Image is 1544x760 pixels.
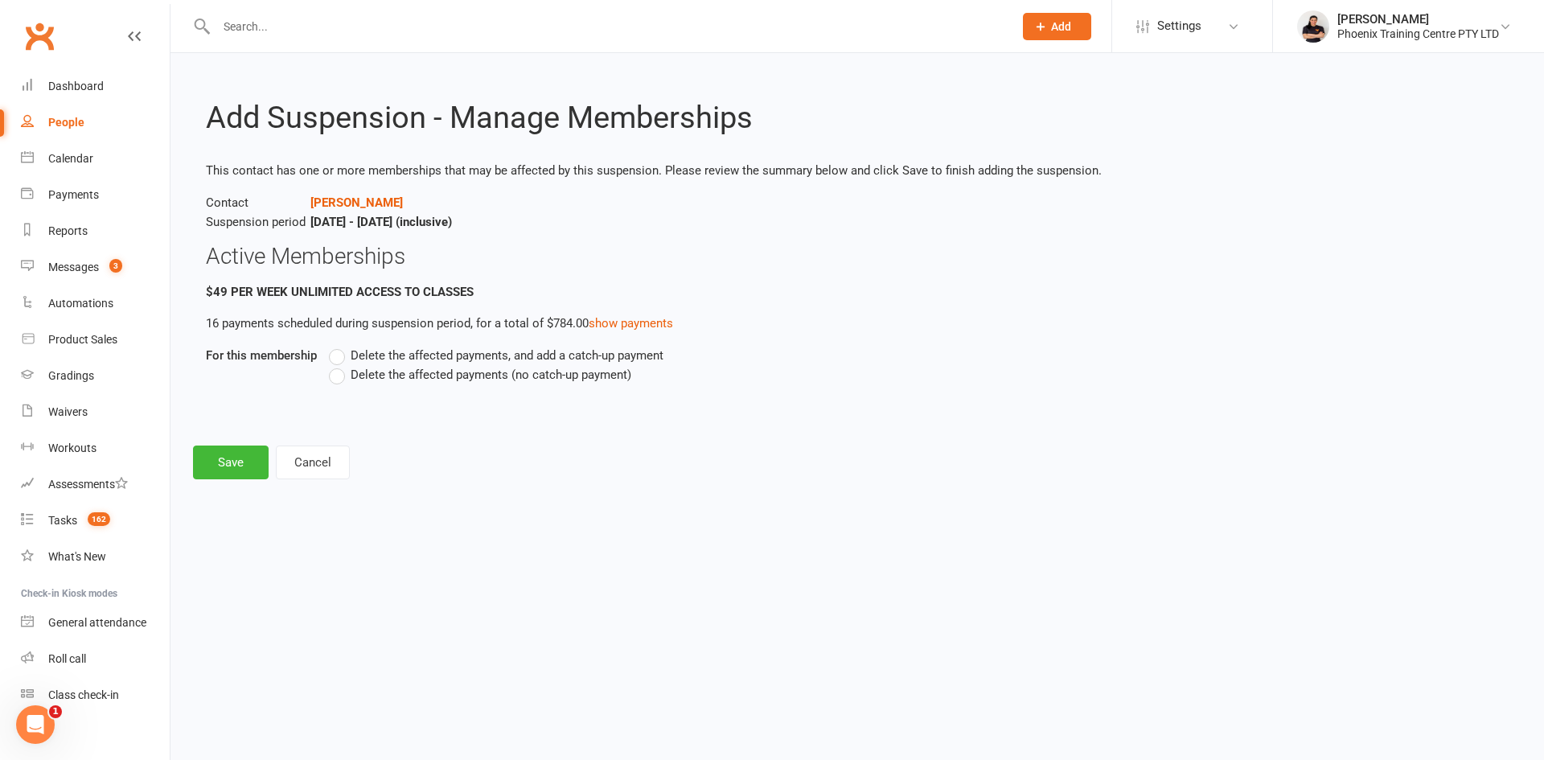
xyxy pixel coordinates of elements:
a: show payments [589,316,673,331]
div: What's New [48,550,106,563]
span: Delete the affected payments (no catch-up payment) [351,365,631,382]
span: 3 [109,259,122,273]
a: Gradings [21,358,170,394]
span: Delete the affected payments, and add a catch-up payment [351,346,663,363]
a: Calendar [21,141,170,177]
a: Workouts [21,430,170,466]
div: Phoenix Training Centre PTY LTD [1337,27,1499,41]
div: Tasks [48,514,77,527]
a: Assessments [21,466,170,503]
a: Dashboard [21,68,170,105]
div: Assessments [48,478,128,491]
a: What's New [21,539,170,575]
div: Messages [48,261,99,273]
h3: Active Memberships [206,244,1509,269]
a: [PERSON_NAME] [310,195,403,210]
a: Payments [21,177,170,213]
span: Settings [1157,8,1201,44]
a: Automations [21,286,170,322]
div: Class check-in [48,688,119,701]
div: [PERSON_NAME] [1337,12,1499,27]
div: Calendar [48,152,93,165]
a: Roll call [21,641,170,677]
div: Roll call [48,652,86,665]
span: 162 [88,512,110,526]
div: Automations [48,297,113,310]
img: thumb_image1630818763.png [1297,10,1329,43]
a: Tasks 162 [21,503,170,539]
p: 16 payments scheduled during suspension period, for a total of $784.00 [206,314,1509,333]
button: Cancel [276,446,350,479]
label: For this membership [206,346,317,365]
div: Dashboard [48,80,104,92]
div: People [48,116,84,129]
div: Workouts [48,442,96,454]
div: Waivers [48,405,88,418]
a: Reports [21,213,170,249]
a: Clubworx [19,16,60,56]
span: 1 [49,705,62,718]
a: Messages 3 [21,249,170,286]
strong: [DATE] - [DATE] (inclusive) [310,215,452,229]
div: Gradings [48,369,94,382]
span: Suspension period [206,212,310,232]
div: Product Sales [48,333,117,346]
a: Class kiosk mode [21,677,170,713]
div: Reports [48,224,88,237]
p: This contact has one or more memberships that may be affected by this suspension. Please review t... [206,161,1509,180]
div: Payments [48,188,99,201]
a: General attendance kiosk mode [21,605,170,641]
span: Contact [206,193,310,212]
div: General attendance [48,616,146,629]
b: $49 PER WEEK UNLIMITED ACCESS TO CLASSES [206,285,474,299]
h2: Add Suspension - Manage Memberships [206,101,1509,135]
a: People [21,105,170,141]
input: Search... [211,15,1002,38]
span: Add [1051,20,1071,33]
a: Waivers [21,394,170,430]
button: Add [1023,13,1091,40]
button: Save [193,446,269,479]
a: Product Sales [21,322,170,358]
iframe: Intercom live chat [16,705,55,744]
